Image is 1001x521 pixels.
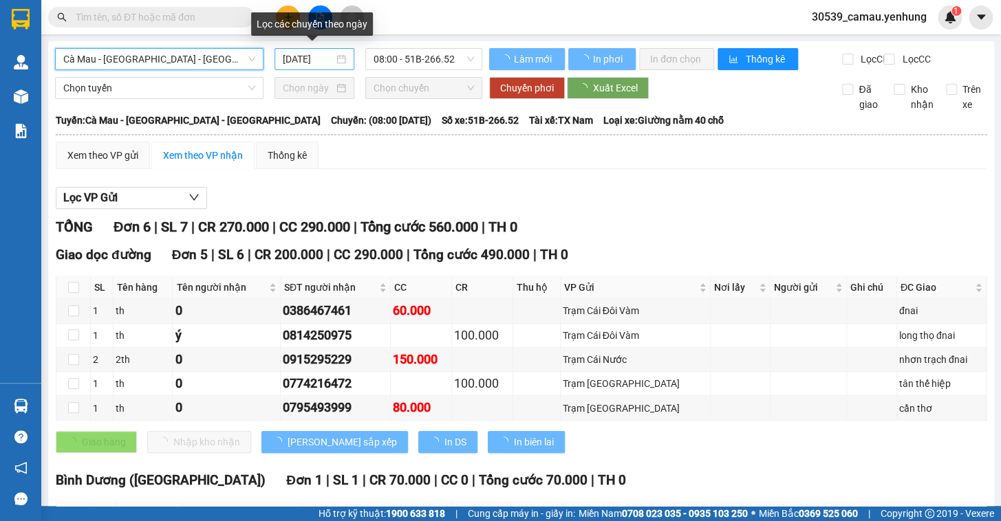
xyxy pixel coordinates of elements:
div: Lọc các chuyến theo ngày [251,12,373,36]
div: Trạm Cái Đôi Vàm [563,303,708,318]
div: 150.000 [393,350,449,369]
span: | [248,247,251,263]
span: Làm mới [514,52,554,67]
div: 2 [93,352,111,367]
th: Thu hộ [513,276,561,299]
span: loading [579,54,591,64]
span: Kho nhận [905,82,938,112]
td: Trạm Cái Nước [561,348,711,372]
span: notification [14,461,28,474]
span: Bình Dương ([GEOGRAPHIC_DATA]) [56,472,266,488]
span: Lọc VP Gửi [63,189,118,206]
span: CC 0 [441,472,469,488]
span: In DS [444,434,466,450]
sup: 1 [951,6,961,16]
img: logo-vxr [12,9,30,30]
button: plus [276,5,300,30]
span: Tổng cước 560.000 [360,219,477,235]
div: 1 [93,401,111,416]
span: Thống kê [746,52,787,67]
span: | [191,219,194,235]
div: 0 [175,374,277,393]
span: loading [499,436,514,446]
div: nhơn trạch đnai [899,352,984,367]
td: 0774216472 [281,372,391,396]
span: | [472,472,475,488]
img: warehouse-icon [14,399,28,413]
div: cần thơ [899,401,984,416]
span: loading [429,436,444,446]
div: 100.000 [454,374,510,393]
th: CC [391,276,452,299]
td: 0915295229 [281,348,391,372]
button: In phơi [568,48,636,70]
div: 1 [93,303,111,318]
span: 1 [954,6,958,16]
div: Trạm [GEOGRAPHIC_DATA] [563,401,708,416]
span: CR 70.000 [369,472,431,488]
th: Ghi chú [847,276,897,299]
strong: 1900 633 818 [386,508,445,519]
strong: 0369 525 060 [799,508,858,519]
td: 0 [173,396,280,420]
div: Trạm [GEOGRAPHIC_DATA] [563,376,708,391]
span: Loại xe: Giường nằm 40 chỗ [603,113,724,128]
button: Chuyển phơi [489,77,565,99]
span: CR 270.000 [197,219,268,235]
span: search [57,12,67,22]
div: 0386467461 [283,301,388,320]
td: 0 [173,372,280,396]
span: Miền Nam [579,506,748,521]
div: long thọ đnai [899,328,984,343]
div: 0 [175,350,277,369]
span: Lọc CC [896,52,932,67]
span: Miền Bắc [759,506,858,521]
button: Nhập kho nhận [147,431,251,453]
span: In phơi [593,52,625,67]
span: SL 6 [218,247,244,263]
span: Tên người nhận [186,505,288,520]
button: In DS [418,431,477,453]
span: CC 290.000 [279,219,349,235]
span: | [455,506,458,521]
span: Đã giao [853,82,883,112]
span: TỔNG [56,219,93,235]
span: | [532,247,536,263]
span: | [327,247,330,263]
div: 0795493999 [283,398,388,417]
button: aim [340,5,364,30]
span: loading [500,54,512,64]
img: icon-new-feature [944,11,956,23]
td: Trạm Phú Tân [561,396,711,420]
span: Lọc CR [855,52,891,67]
span: | [326,472,330,488]
div: 0814250975 [283,326,388,345]
span: Đơn 6 [114,219,150,235]
span: caret-down [975,11,987,23]
span: down [189,192,200,203]
span: | [353,219,356,235]
span: Tổng cước 70.000 [479,472,588,488]
div: Trạm Cái Đôi Vàm [563,328,708,343]
span: VP Gửi [564,280,696,295]
div: th [116,376,170,391]
span: | [406,247,409,263]
button: file-add [308,5,332,30]
span: Tên người nhận [176,280,266,295]
button: [PERSON_NAME] sắp xếp [261,431,408,453]
span: | [481,219,484,235]
button: bar-chartThống kê [718,48,798,70]
span: | [591,472,594,488]
span: ĐC Giao [901,280,972,295]
div: đnai [899,303,984,318]
button: In đơn chọn [639,48,714,70]
span: bar-chart [729,54,740,65]
div: 80.000 [393,398,449,417]
span: SĐT người nhận [305,505,410,520]
span: Đơn 5 [172,247,208,263]
span: TH 0 [539,247,568,263]
input: Chọn ngày [283,80,334,96]
div: 1 [93,376,111,391]
span: Hỗ trợ kỹ thuật: [319,506,445,521]
div: Xem theo VP nhận [163,148,243,163]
